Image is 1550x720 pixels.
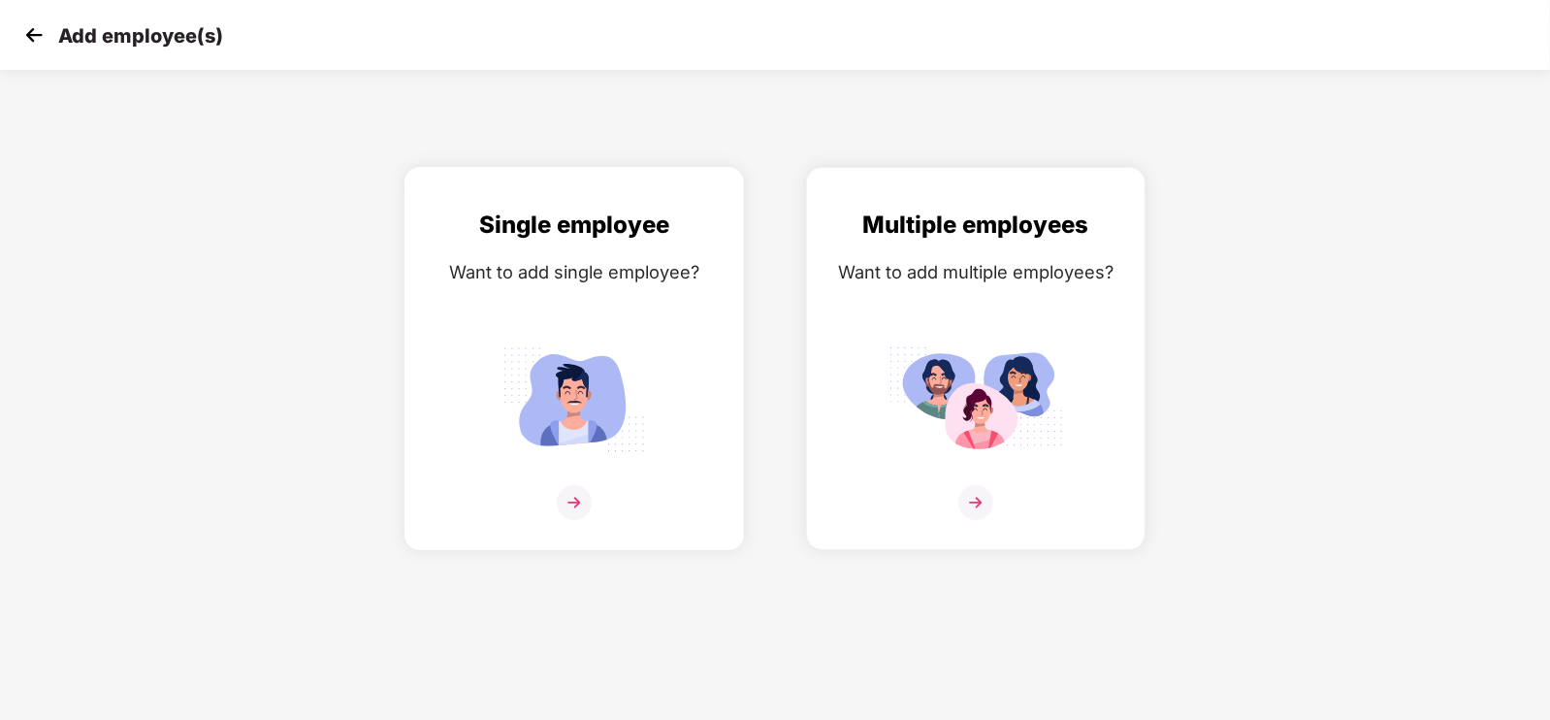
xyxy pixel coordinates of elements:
[826,258,1125,286] div: Want to add multiple employees?
[557,485,592,520] img: svg+xml;base64,PHN2ZyB4bWxucz0iaHR0cDovL3d3dy53My5vcmcvMjAwMC9zdmciIHdpZHRoPSIzNiIgaGVpZ2h0PSIzNi...
[425,258,724,286] div: Want to add single employee?
[425,207,724,244] div: Single employee
[958,485,993,520] img: svg+xml;base64,PHN2ZyB4bWxucz0iaHR0cDovL3d3dy53My5vcmcvMjAwMC9zdmciIHdpZHRoPSIzNiIgaGVpZ2h0PSIzNi...
[826,207,1125,244] div: Multiple employees
[888,339,1063,460] img: svg+xml;base64,PHN2ZyB4bWxucz0iaHR0cDovL3d3dy53My5vcmcvMjAwMC9zdmciIGlkPSJNdWx0aXBsZV9lbXBsb3llZS...
[58,24,223,48] p: Add employee(s)
[19,20,48,49] img: svg+xml;base64,PHN2ZyB4bWxucz0iaHR0cDovL3d3dy53My5vcmcvMjAwMC9zdmciIHdpZHRoPSIzMCIgaGVpZ2h0PSIzMC...
[487,339,662,460] img: svg+xml;base64,PHN2ZyB4bWxucz0iaHR0cDovL3d3dy53My5vcmcvMjAwMC9zdmciIGlkPSJTaW5nbGVfZW1wbG95ZWUiIH...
